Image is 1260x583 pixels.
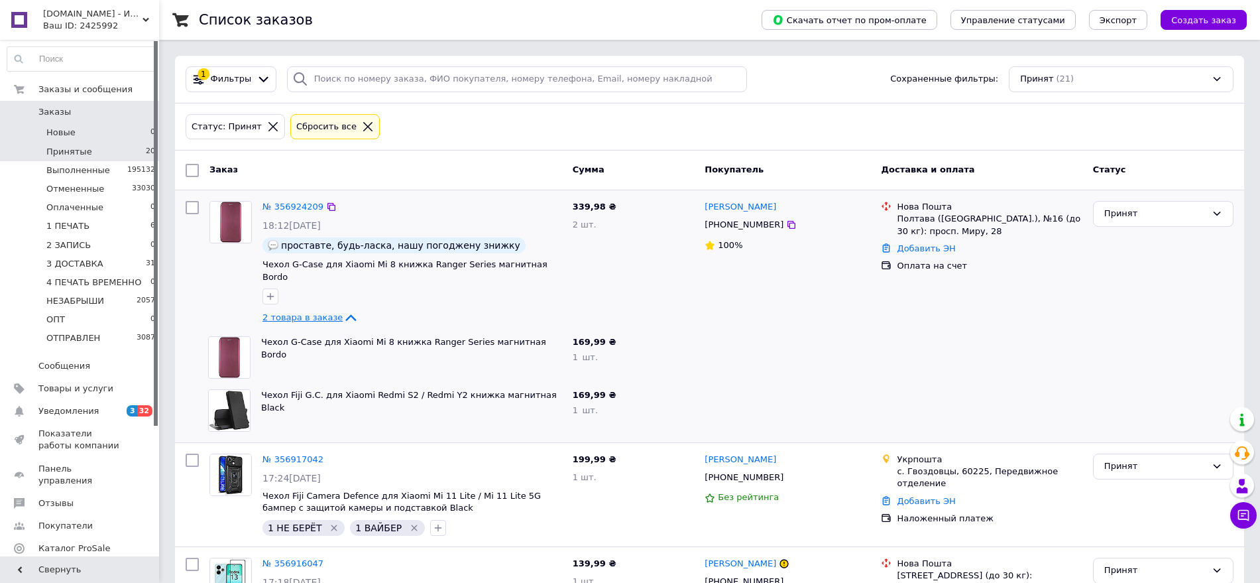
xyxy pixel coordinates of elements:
span: Выполненные [46,164,110,176]
span: 1 шт. [573,352,598,362]
span: Управление статусами [961,15,1065,25]
span: Заказы [38,106,71,118]
span: 17:24[DATE] [262,473,321,484]
span: 1 ВАЙБЕР [355,523,402,533]
span: 3 [127,405,137,417]
h1: Список заказов [199,12,313,28]
a: [PERSON_NAME] [705,201,776,214]
a: Чехол G-Case для Xiaomi Mi 8 книжка Ranger Series магнитная Bordo [261,337,546,359]
svg: Удалить метку [329,523,339,533]
span: 3087 [137,332,155,344]
a: Чехол Fiji Camera Defence для Xiaomi Mi 11 Lite / Mi 11 Lite 5G бампер с защитой камеры и подстав... [262,491,541,513]
span: 0 [150,277,155,289]
a: Создать заказ [1147,15,1247,25]
span: 0 [150,314,155,326]
span: 169,99 ₴ [573,337,616,347]
button: Чат с покупателем [1230,502,1257,529]
span: ОТПРАВЛЕН [46,332,100,344]
svg: Удалить метку [409,523,420,533]
span: Сохраненные фильтры: [890,73,998,86]
span: Принят [1020,73,1053,86]
span: Уведомления [38,405,99,417]
span: 195132 [127,164,155,176]
span: 6 [150,220,155,232]
span: 199,99 ₴ [573,454,616,464]
img: Фото товару [210,202,251,243]
span: 1 НЕ БЕРЁТ [268,523,321,533]
span: 33030 [132,183,155,195]
a: Добавить ЭН [897,496,955,506]
a: [PERSON_NAME] [705,454,776,466]
span: Сообщения [38,360,90,372]
span: Экспорт [1100,15,1137,25]
span: 4 ПЕЧАТЬ ВРЕМЕННО [46,277,141,289]
a: Чехол Fiji G.C. для Xiaomi Redmi S2 / Redmi Y2 книжка магнитная Black [261,390,557,413]
a: № 356916047 [262,558,323,568]
input: Поиск по номеру заказа, ФИО покупателя, номеру телефона, Email, номеру накладной [287,66,747,92]
span: Фильтры [211,73,252,86]
a: № 356917042 [262,454,323,464]
span: 100% [718,240,742,250]
div: 1 [198,68,209,80]
span: Новые [46,127,76,139]
img: Фото товару [209,337,250,378]
span: Каталог ProSale [38,543,110,554]
div: Принят [1104,207,1206,221]
span: Заказ [209,164,238,174]
span: 2 шт. [573,220,597,229]
span: 0 [150,202,155,214]
input: Поиск [7,47,156,71]
button: Скачать отчет по пром-оплате [762,10,937,30]
span: 169,99 ₴ [573,390,616,400]
div: Ваш ID: 2425992 [43,20,159,32]
span: 1 ПЕЧАТЬ [46,220,89,232]
div: Наложенный платеж [897,513,1082,525]
img: Фото товару [209,390,250,431]
div: Принят [1104,460,1206,474]
div: с. Гвоздовцы, 60225, Передвижное отделение [897,466,1082,489]
img: Фото товару [210,454,251,495]
div: Нова Пошта [897,558,1082,570]
div: Полтава ([GEOGRAPHIC_DATA].), №16 (до 30 кг): просп. Миру, 28 [897,213,1082,237]
span: Товары и услуги [38,383,113,395]
a: Фото товару [209,201,252,243]
span: 0 [150,239,155,251]
a: [PERSON_NAME] [705,558,776,570]
a: Фото товару [209,454,252,496]
span: 3 ДОСТАВКА [46,258,103,270]
a: Добавить ЭН [897,243,955,253]
span: 2057 [137,295,155,307]
span: Заказы и сообщения [38,84,133,96]
span: Принятые [46,146,92,158]
span: [PHONE_NUMBER] [705,472,783,482]
div: Сбросить все [294,120,359,134]
div: Укрпошта [897,454,1082,466]
span: [PHONE_NUMBER] [705,220,783,229]
div: Статус: Принят [189,120,264,134]
div: Оплата на счет [897,260,1082,272]
button: Создать заказ [1161,10,1247,30]
span: проставте, будь-ласка, нашу погоджену знижку [281,240,520,251]
span: Панель управления [38,463,123,487]
span: НЕЗАБРЫШИ [46,295,104,307]
span: Без рейтинга [718,492,779,502]
a: Чехол G-Case для Xiaomi Mi 8 книжка Ranger Series магнитная Bordo [262,259,547,282]
span: Доставка и оплата [881,164,974,174]
span: ОПТ [46,314,65,326]
img: :speech_balloon: [268,240,278,251]
button: Экспорт [1089,10,1147,30]
span: Создать заказ [1171,15,1236,25]
span: 0629store.com.ua - Интернет магазин чехлов и защитных стекол для смартфонов [43,8,143,20]
span: 0 [150,127,155,139]
span: Статус [1093,164,1126,174]
span: Отмененные [46,183,104,195]
a: 2 товара в заказе [262,312,359,322]
span: Покупатель [705,164,764,174]
span: 18:12[DATE] [262,220,321,231]
span: (21) [1057,74,1074,84]
span: 2 ЗАПИСЬ [46,239,91,251]
span: Сумма [573,164,604,174]
button: Управление статусами [950,10,1076,30]
span: Покупатели [38,520,93,532]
